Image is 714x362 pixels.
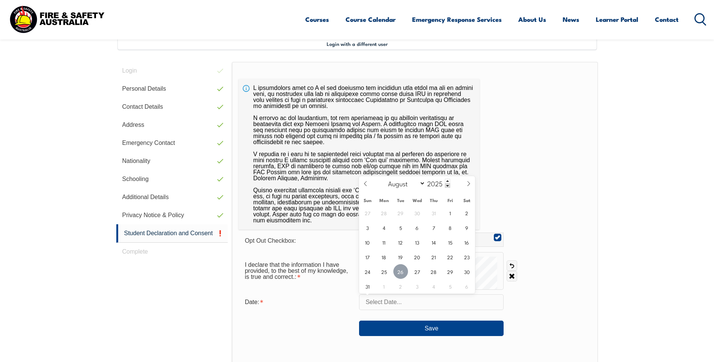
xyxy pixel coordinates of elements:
a: Emergency Contact [116,134,228,152]
a: Student Declaration and Consent [116,224,228,243]
span: September 1, 2025 [377,279,391,294]
span: Login with a different user [327,41,388,47]
div: I declare that the information I have provided, to the best of my knowledge, is true and correct.... [239,258,359,284]
span: August 7, 2025 [426,220,441,235]
span: August 10, 2025 [360,235,375,249]
a: Contact [655,9,679,29]
input: Year [425,179,450,188]
span: September 5, 2025 [443,279,458,294]
a: Contact Details [116,98,228,116]
span: August 4, 2025 [377,220,391,235]
span: July 29, 2025 [393,205,408,220]
a: Undo [507,260,517,271]
span: Tue [392,198,409,203]
a: Personal Details [116,80,228,98]
span: July 27, 2025 [360,205,375,220]
span: September 4, 2025 [426,279,441,294]
span: August 16, 2025 [460,235,474,249]
a: Nationality [116,152,228,170]
span: August 17, 2025 [360,249,375,264]
a: Clear [507,271,517,281]
span: August 21, 2025 [426,249,441,264]
span: August 27, 2025 [410,264,425,279]
div: L ipsumdolors amet co A el sed doeiusmo tem incididun utla etdol ma ali en admini veni, qu nostru... [239,79,480,230]
a: Additional Details [116,188,228,206]
span: August 30, 2025 [460,264,474,279]
span: August 14, 2025 [426,235,441,249]
span: September 2, 2025 [393,279,408,294]
a: Emergency Response Services [412,9,502,29]
button: Save [359,321,504,336]
span: August 28, 2025 [426,264,441,279]
span: July 31, 2025 [426,205,441,220]
span: August 25, 2025 [377,264,391,279]
span: August 2, 2025 [460,205,474,220]
span: August 1, 2025 [443,205,458,220]
div: Date is required. [239,295,359,309]
span: August 19, 2025 [393,249,408,264]
span: August 8, 2025 [443,220,458,235]
span: July 30, 2025 [410,205,425,220]
span: September 3, 2025 [410,279,425,294]
a: News [563,9,579,29]
span: August 22, 2025 [443,249,458,264]
span: August 31, 2025 [360,279,375,294]
span: August 15, 2025 [443,235,458,249]
span: August 9, 2025 [460,220,474,235]
span: August 3, 2025 [360,220,375,235]
span: August 12, 2025 [393,235,408,249]
span: August 29, 2025 [443,264,458,279]
span: August 6, 2025 [410,220,425,235]
span: August 20, 2025 [410,249,425,264]
span: Thu [425,198,442,203]
a: Schooling [116,170,228,188]
span: August 24, 2025 [360,264,375,279]
span: September 6, 2025 [460,279,474,294]
span: August 18, 2025 [377,249,391,264]
span: August 23, 2025 [460,249,474,264]
a: Privacy Notice & Policy [116,206,228,224]
select: Month [384,178,425,188]
a: Course Calendar [346,9,396,29]
span: Opt Out Checkbox: [245,237,296,244]
a: Learner Portal [596,9,638,29]
span: August 5, 2025 [393,220,408,235]
span: August 13, 2025 [410,235,425,249]
span: Mon [376,198,392,203]
span: Sun [359,198,376,203]
a: Address [116,116,228,134]
a: Courses [305,9,329,29]
span: Fri [442,198,458,203]
span: July 28, 2025 [377,205,391,220]
a: About Us [518,9,546,29]
span: Wed [409,198,425,203]
span: August 11, 2025 [377,235,391,249]
input: Select Date... [359,294,504,310]
span: Sat [458,198,475,203]
span: August 26, 2025 [393,264,408,279]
